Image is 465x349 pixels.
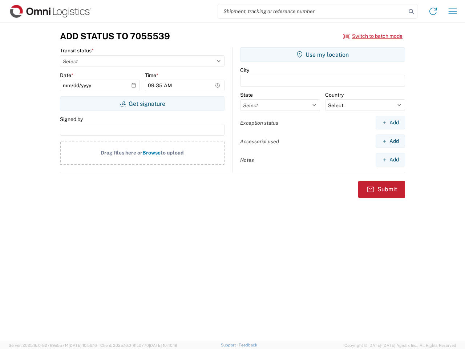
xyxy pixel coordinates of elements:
[60,96,225,111] button: Get signature
[60,116,83,123] label: Signed by
[240,157,254,163] label: Notes
[60,31,170,41] h3: Add Status to 7055539
[218,4,406,18] input: Shipment, tracking or reference number
[325,92,344,98] label: Country
[376,116,405,129] button: Add
[239,343,257,347] a: Feedback
[221,343,239,347] a: Support
[60,47,94,54] label: Transit status
[343,30,403,42] button: Switch to batch mode
[100,343,177,348] span: Client: 2025.16.0-8fc0770
[344,342,456,349] span: Copyright © [DATE]-[DATE] Agistix Inc., All Rights Reserved
[69,343,97,348] span: [DATE] 10:56:16
[240,138,279,145] label: Accessorial used
[240,92,253,98] label: State
[145,72,158,79] label: Time
[60,72,73,79] label: Date
[376,153,405,167] button: Add
[101,150,142,156] span: Drag files here or
[240,120,278,126] label: Exception status
[376,135,405,148] button: Add
[358,181,405,198] button: Submit
[9,343,97,348] span: Server: 2025.16.0-82789e55714
[161,150,184,156] span: to upload
[240,47,405,62] button: Use my location
[240,67,249,73] label: City
[149,343,177,348] span: [DATE] 10:40:19
[142,150,161,156] span: Browse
